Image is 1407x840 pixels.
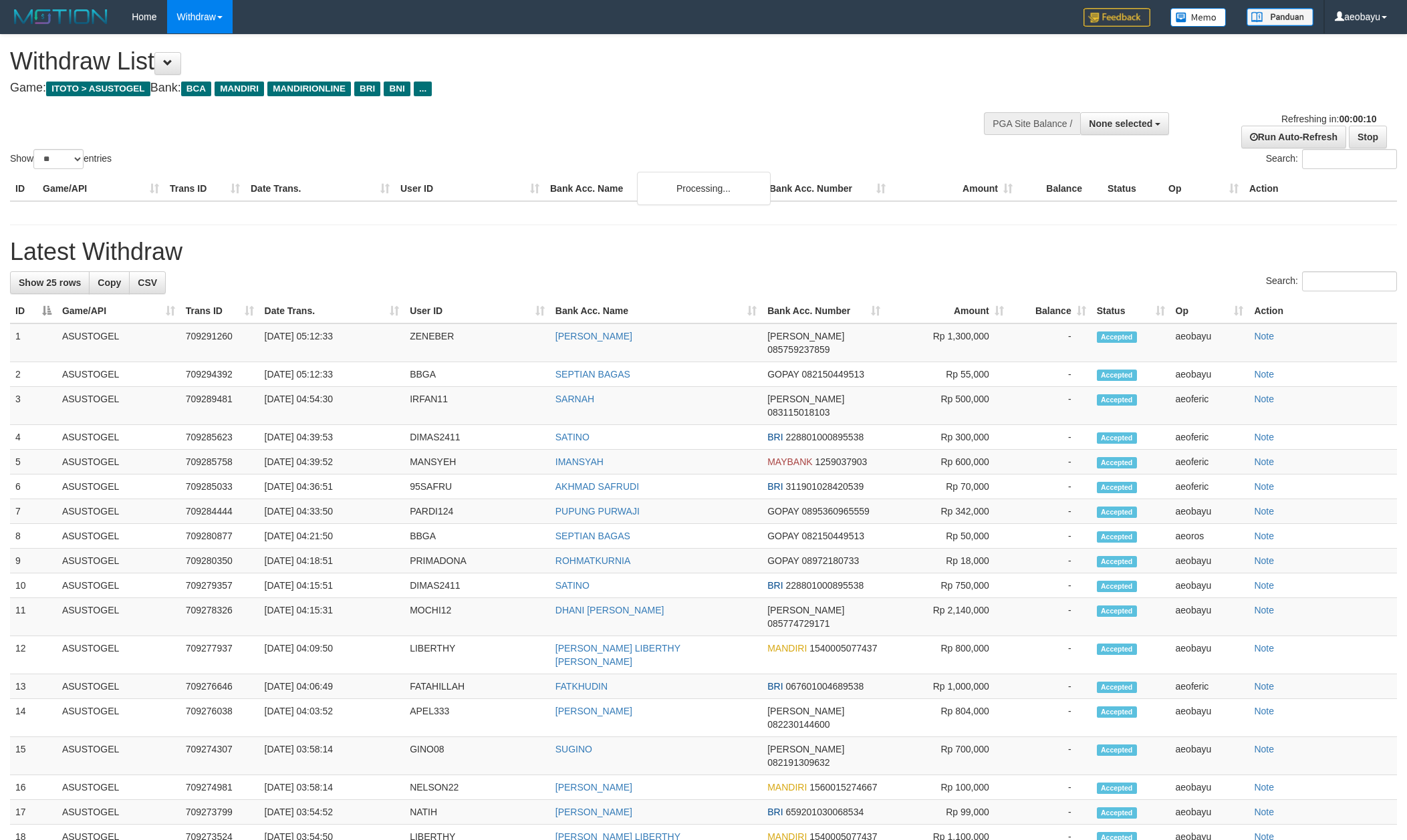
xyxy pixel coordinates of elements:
[180,323,259,362] td: 709291260
[1170,737,1249,775] td: aeobayu
[404,549,550,573] td: PRIMADONA
[259,299,405,323] th: Date Trans.: activate to sort column ascending
[886,387,1009,425] td: Rp 500,000
[259,737,405,775] td: [DATE] 03:58:14
[1097,605,1137,617] span: Accepted
[1254,432,1274,442] a: Note
[1170,323,1249,362] td: aeobayu
[1009,323,1092,362] td: -
[259,636,405,674] td: [DATE] 04:09:50
[10,800,57,825] td: 17
[1241,126,1346,148] a: Run Auto-Refresh
[180,800,259,825] td: 709273799
[259,775,405,800] td: [DATE] 03:58:14
[259,323,405,362] td: [DATE] 05:12:33
[259,499,405,524] td: [DATE] 04:33:50
[555,643,680,667] a: [PERSON_NAME] LIBERTHY [PERSON_NAME]
[1170,499,1249,524] td: aeobayu
[1281,114,1376,124] span: Refreshing in:
[1009,450,1092,474] td: -
[1170,573,1249,598] td: aeobayu
[1009,499,1092,524] td: -
[10,425,57,450] td: 4
[1254,807,1274,817] a: Note
[404,524,550,549] td: BBGA
[1009,299,1092,323] th: Balance: activate to sort column ascending
[1254,506,1274,517] a: Note
[1097,531,1137,543] span: Accepted
[404,323,550,362] td: ZENEBER
[180,737,259,775] td: 709274307
[57,524,180,549] td: ASUSTOGEL
[1247,8,1313,26] img: panduan.png
[1009,362,1092,387] td: -
[886,425,1009,450] td: Rp 300,000
[1170,800,1249,825] td: aeobayu
[886,737,1009,775] td: Rp 700,000
[1266,149,1397,169] label: Search:
[57,636,180,674] td: ASUSTOGEL
[404,474,550,499] td: 95SAFRU
[762,299,886,323] th: Bank Acc. Number: activate to sort column ascending
[886,549,1009,573] td: Rp 18,000
[1266,271,1397,291] label: Search:
[37,176,164,201] th: Game/API
[555,531,630,541] a: SEPTIAN BAGAS
[180,598,259,636] td: 709278326
[1170,674,1249,699] td: aeoferic
[57,699,180,737] td: ASUSTOGEL
[404,775,550,800] td: NELSON22
[1170,524,1249,549] td: aeoros
[180,549,259,573] td: 709280350
[886,800,1009,825] td: Rp 99,000
[245,176,395,201] th: Date Trans.
[886,299,1009,323] th: Amount: activate to sort column ascending
[404,299,550,323] th: User ID: activate to sort column ascending
[10,450,57,474] td: 5
[57,674,180,699] td: ASUSTOGEL
[1009,699,1092,737] td: -
[404,362,550,387] td: BBGA
[1254,394,1274,404] a: Note
[10,674,57,699] td: 13
[1170,8,1227,27] img: Button%20Memo.svg
[785,432,864,442] span: Copy 228801000895538 to clipboard
[555,432,590,442] a: SATINO
[1302,271,1397,291] input: Search:
[1097,783,1137,794] span: Accepted
[10,524,57,549] td: 8
[1097,507,1137,518] span: Accepted
[1254,744,1274,754] a: Note
[180,425,259,450] td: 709285623
[1254,580,1274,591] a: Note
[764,176,891,201] th: Bank Acc. Number
[259,549,405,573] td: [DATE] 04:18:51
[10,499,57,524] td: 7
[1254,782,1274,793] a: Note
[1009,775,1092,800] td: -
[57,573,180,598] td: ASUSTOGEL
[215,82,264,96] span: MANDIRI
[767,643,807,654] span: MANDIRI
[767,456,812,467] span: MAYBANK
[46,82,150,96] span: ITOTO > ASUSTOGEL
[10,82,924,95] h4: Game: Bank:
[1097,581,1137,592] span: Accepted
[886,450,1009,474] td: Rp 600,000
[555,580,590,591] a: SATINO
[180,573,259,598] td: 709279357
[886,699,1009,737] td: Rp 804,000
[1254,605,1274,615] a: Note
[886,323,1009,362] td: Rp 1,300,000
[1339,114,1376,124] strong: 00:00:10
[785,580,864,591] span: Copy 228801000895538 to clipboard
[10,573,57,598] td: 10
[767,807,783,817] span: BRI
[10,737,57,775] td: 15
[1254,555,1274,566] a: Note
[1170,450,1249,474] td: aeoferic
[1009,800,1092,825] td: -
[180,674,259,699] td: 709276646
[1254,681,1274,692] a: Note
[555,369,630,380] a: SEPTIAN BAGAS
